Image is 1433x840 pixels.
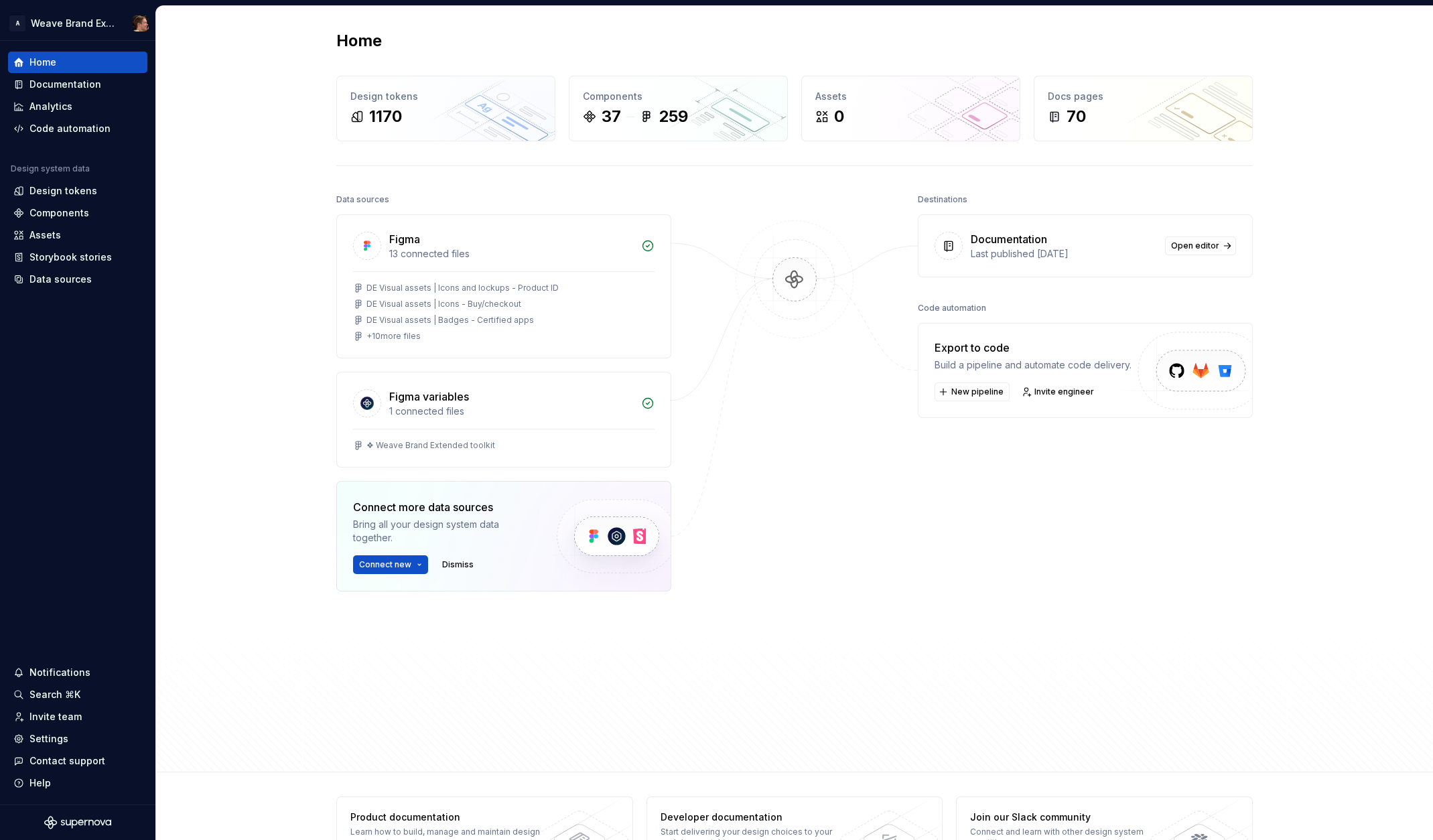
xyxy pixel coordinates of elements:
a: Figma variables1 connected files❖ Weave Brand Extended toolkit [336,372,671,468]
div: Destinations [918,190,967,209]
a: Docs pages70 [1034,76,1253,141]
div: Build a pipeline and automate code delivery. [935,358,1132,372]
a: Analytics [8,96,147,117]
button: New pipeline [935,382,1010,401]
div: Data sources [29,273,92,286]
a: Invite team [8,706,147,727]
span: Open editor [1171,240,1219,251]
a: Invite engineer [1018,382,1100,401]
button: Notifications [8,662,147,683]
a: Settings [8,728,147,750]
a: Data sources [8,269,147,290]
a: Assets0 [801,76,1020,141]
a: Open editor [1165,236,1236,255]
a: Design tokens1170 [336,76,555,141]
a: Code automation [8,118,147,139]
div: Invite team [29,710,82,723]
span: Connect new [359,559,411,570]
div: Assets [815,90,1006,103]
div: 1170 [369,106,402,127]
div: Product documentation [350,811,545,824]
div: Contact support [29,754,105,768]
div: Home [29,56,56,69]
div: Figma [389,231,420,247]
svg: Supernova Logo [44,816,111,829]
div: Bring all your design system data together. [353,518,534,545]
a: Design tokens [8,180,147,202]
div: + 10 more files [366,331,421,342]
a: Components37259 [569,76,788,141]
div: Components [29,206,89,220]
div: Developer documentation [661,811,856,824]
div: Help [29,776,51,790]
div: Settings [29,732,68,746]
div: Components [583,90,774,103]
div: Last published [DATE] [971,247,1157,261]
div: 1 connected files [389,405,633,418]
a: Components [8,202,147,224]
div: Docs pages [1048,90,1239,103]
div: DE Visual assets | Icons - Buy/checkout [366,299,521,309]
div: 0 [834,106,844,127]
span: New pipeline [951,387,1004,397]
span: Dismiss [442,559,474,570]
button: Connect new [353,555,428,574]
button: Search ⌘K [8,684,147,705]
div: Search ⌘K [29,688,80,701]
button: Help [8,772,147,794]
div: Figma variables [389,389,469,405]
img: Alexis Morin [133,15,149,31]
div: 13 connected files [389,247,633,261]
div: 37 [602,106,621,127]
div: 70 [1067,106,1086,127]
a: Figma13 connected filesDE Visual assets | Icons and lockups - Product IDDE Visual assets | Icons ... [336,214,671,358]
a: Assets [8,224,147,246]
div: ❖ Weave Brand Extended toolkit [366,440,495,451]
div: Design tokens [350,90,541,103]
div: Documentation [971,231,1047,247]
div: Code automation [29,122,111,135]
div: A [9,15,25,31]
div: Analytics [29,100,72,113]
div: DE Visual assets | Icons and lockups - Product ID [366,283,559,293]
a: Documentation [8,74,147,95]
a: Storybook stories [8,247,147,268]
div: Code automation [918,299,986,318]
div: Connect more data sources [353,499,534,515]
div: Data sources [336,190,389,209]
div: 259 [659,106,688,127]
div: Assets [29,228,61,242]
h2: Home [336,30,382,52]
div: Documentation [29,78,101,91]
div: Export to code [935,340,1132,356]
button: Dismiss [436,555,480,574]
a: Home [8,52,147,73]
div: Storybook stories [29,251,112,264]
div: Design tokens [29,184,97,198]
div: DE Visual assets | Badges - Certified apps [366,315,534,326]
div: Design system data [11,163,90,174]
div: Join our Slack community [970,811,1165,824]
button: Contact support [8,750,147,772]
div: Notifications [29,666,90,679]
div: Weave Brand Extended [31,17,117,30]
button: AWeave Brand ExtendedAlexis Morin [3,9,153,38]
span: Invite engineer [1034,387,1094,397]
